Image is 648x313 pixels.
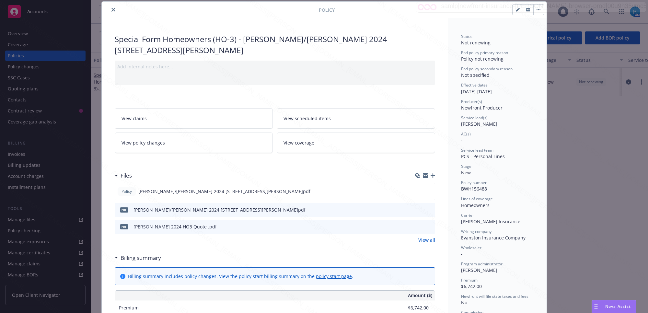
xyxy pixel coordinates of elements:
[115,254,161,262] div: Billing summary
[121,171,132,180] h3: Files
[461,202,534,209] div: Homeowners
[416,223,422,230] button: download file
[121,254,161,262] h3: Billing summary
[461,213,474,218] span: Carrier
[138,188,310,195] span: [PERSON_NAME]/[PERSON_NAME] 2024 [STREET_ADDRESS][PERSON_NAME]pdf
[461,267,497,273] span: [PERSON_NAME]
[461,251,463,257] span: -
[461,235,526,241] span: Evanston Insurance Company
[461,229,492,234] span: Writing company
[461,56,503,62] span: Policy not renewing
[133,206,306,213] div: [PERSON_NAME]/[PERSON_NAME] 2024 [STREET_ADDRESS][PERSON_NAME]pdf
[592,300,636,313] button: Nova Assist
[461,137,463,143] span: -
[283,139,314,146] span: View coverage
[461,40,491,46] span: Not renewing
[461,196,493,202] span: Lines of coverage
[416,188,421,195] button: download file
[461,169,471,176] span: New
[277,133,435,153] a: View coverage
[461,218,520,225] span: [PERSON_NAME] Insurance
[592,300,600,313] div: Drag to move
[461,186,487,192] span: BWH156488
[461,153,505,159] span: PCS - Personal Lines
[461,121,497,127] span: [PERSON_NAME]
[390,303,433,313] input: 0.00
[283,115,331,122] span: View scheduled items
[461,283,482,289] span: $6,742.00
[461,105,503,111] span: Newfront Producer
[316,273,352,279] a: policy start page
[120,207,128,212] span: pdf
[461,131,471,137] span: AC(s)
[110,6,117,14] button: close
[461,66,513,72] span: End policy secondary reason
[128,273,353,280] div: Billing summary includes policy changes. View the policy start billing summary on the .
[115,108,273,129] a: View claims
[461,261,503,267] span: Program administrator
[461,82,488,88] span: Effective dates
[461,180,487,185] span: Policy number
[408,292,432,299] span: Amount ($)
[121,115,147,122] span: View claims
[115,133,273,153] a: View policy changes
[115,171,132,180] div: Files
[461,115,488,121] span: Service lead(s)
[461,245,481,250] span: Wholesaler
[461,277,478,283] span: Premium
[133,223,217,230] div: [PERSON_NAME] 2024 HO3 Quote .pdf
[461,34,472,39] span: Status
[605,304,631,309] span: Nova Assist
[461,294,528,299] span: Newfront will file state taxes and fees
[461,82,534,95] div: [DATE] - [DATE]
[416,206,422,213] button: download file
[120,224,128,229] span: pdf
[461,72,490,78] span: Not specified
[427,206,433,213] button: preview file
[427,223,433,230] button: preview file
[120,189,133,194] span: Policy
[461,99,482,104] span: Producer(s)
[117,63,433,70] div: Add internal notes here...
[277,108,435,129] a: View scheduled items
[426,188,432,195] button: preview file
[418,237,435,243] a: View all
[461,50,508,55] span: End policy primary reason
[461,299,467,306] span: No
[461,147,493,153] span: Service lead team
[121,139,165,146] span: View policy changes
[115,34,435,55] div: Special Form Homeowners (HO-3) - [PERSON_NAME]/[PERSON_NAME] 2024 [STREET_ADDRESS][PERSON_NAME]
[319,6,335,13] span: Policy
[119,305,139,311] span: Premium
[461,164,471,169] span: Stage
